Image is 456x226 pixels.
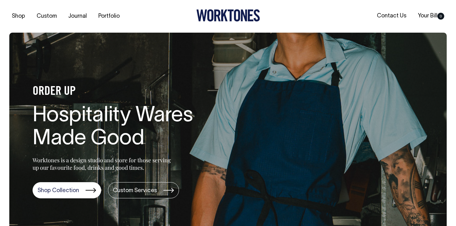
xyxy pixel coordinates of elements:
[437,13,444,20] span: 0
[33,104,231,151] h1: Hospitality Wares Made Good
[33,182,101,198] a: Shop Collection
[108,182,179,198] a: Custom Services
[33,85,231,98] h4: ORDER UP
[415,11,447,21] a: Your Bill0
[33,156,174,171] p: Worktones is a design studio and store for those serving up our favourite food, drinks and good t...
[34,11,59,21] a: Custom
[66,11,89,21] a: Journal
[96,11,122,21] a: Portfolio
[374,11,409,21] a: Contact Us
[9,11,28,21] a: Shop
